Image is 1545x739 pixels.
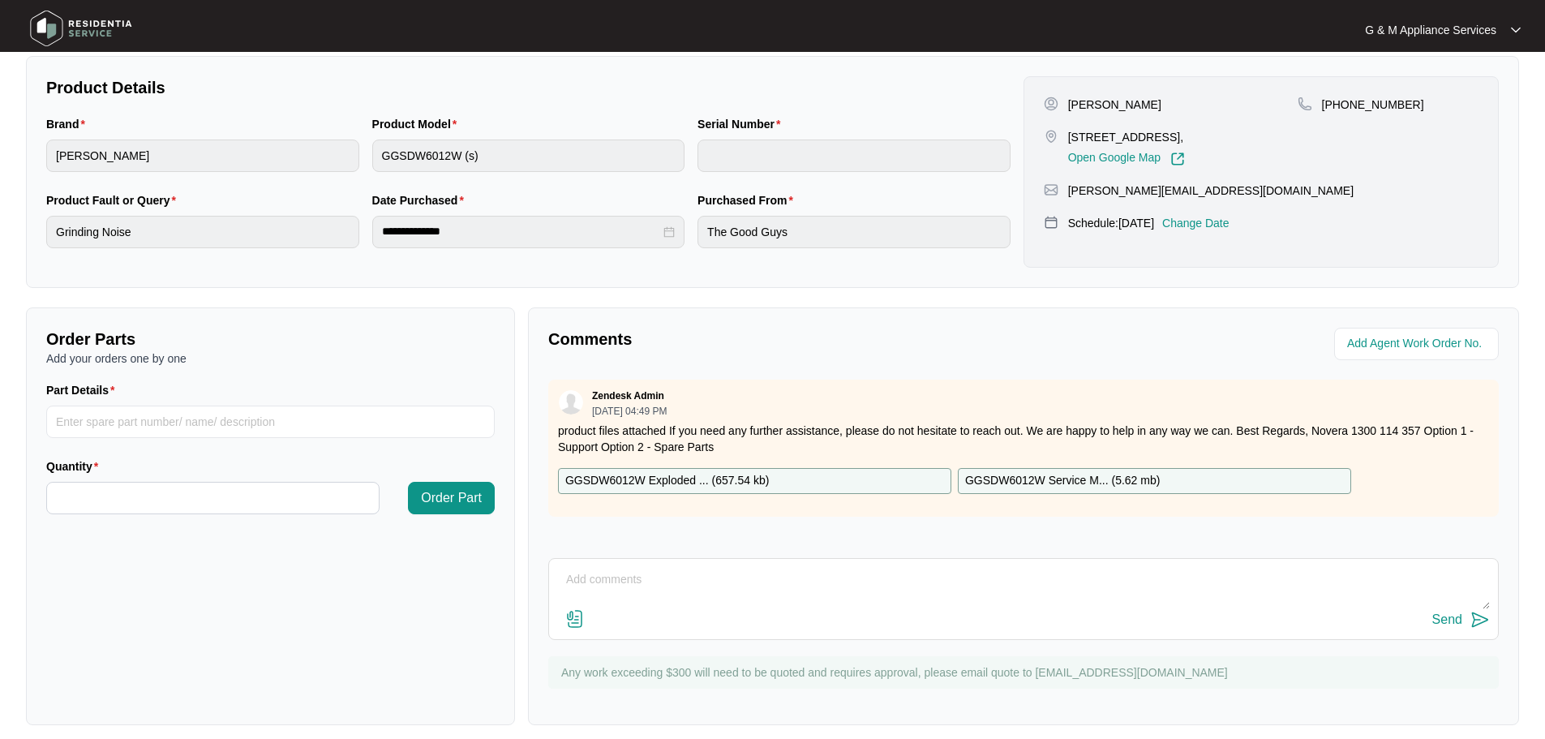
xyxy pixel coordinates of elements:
[372,116,464,132] label: Product Model
[421,488,482,508] span: Order Part
[382,223,661,240] input: Date Purchased
[1044,129,1058,144] img: map-pin
[1044,97,1058,111] img: user-pin
[46,76,1011,99] p: Product Details
[46,116,92,132] label: Brand
[46,216,359,248] input: Product Fault or Query
[46,382,122,398] label: Part Details
[24,4,138,53] img: residentia service logo
[47,483,379,513] input: Quantity
[965,472,1160,490] p: GGSDW6012W Service M... ( 5.62 mb )
[1432,612,1462,627] div: Send
[1044,215,1058,230] img: map-pin
[1298,97,1312,111] img: map-pin
[697,140,1011,172] input: Serial Number
[1068,129,1185,145] p: [STREET_ADDRESS],
[561,664,1491,681] p: Any work exceeding $300 will need to be quoted and requires approval, please email quote to [EMAI...
[558,423,1489,455] p: product files attached If you need any further assistance, please do not hesitate to reach out. W...
[1322,97,1424,113] p: [PHONE_NUMBER]
[1470,610,1490,629] img: send-icon.svg
[1170,152,1185,166] img: Link-External
[559,390,583,415] img: user.svg
[565,472,769,490] p: GGSDW6012W Exploded ... ( 657.54 kb )
[372,192,470,208] label: Date Purchased
[372,140,685,172] input: Product Model
[46,350,495,367] p: Add your orders one by one
[1068,215,1154,231] p: Schedule: [DATE]
[697,216,1011,248] input: Purchased From
[1162,215,1230,231] p: Change Date
[1068,152,1185,166] a: Open Google Map
[592,389,664,402] p: Zendesk Admin
[46,192,182,208] label: Product Fault or Query
[46,406,495,438] input: Part Details
[1365,22,1496,38] p: G & M Appliance Services
[697,116,787,132] label: Serial Number
[46,328,495,350] p: Order Parts
[592,406,667,416] p: [DATE] 04:49 PM
[1044,183,1058,197] img: map-pin
[1347,334,1489,354] input: Add Agent Work Order No.
[548,328,1012,350] p: Comments
[697,192,800,208] label: Purchased From
[408,482,495,514] button: Order Part
[1432,609,1490,631] button: Send
[1068,97,1161,113] p: [PERSON_NAME]
[565,609,585,629] img: file-attachment-doc.svg
[46,458,105,475] label: Quantity
[46,140,359,172] input: Brand
[1068,183,1354,199] p: [PERSON_NAME][EMAIL_ADDRESS][DOMAIN_NAME]
[1511,26,1521,34] img: dropdown arrow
